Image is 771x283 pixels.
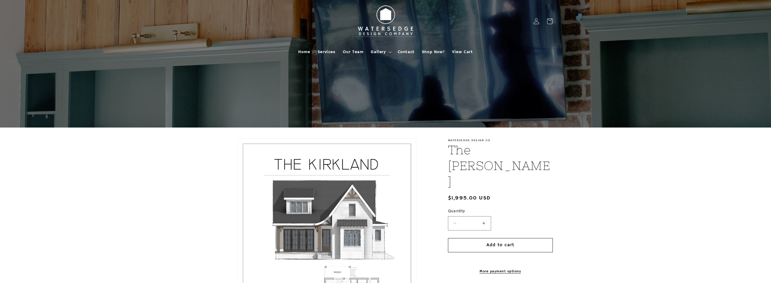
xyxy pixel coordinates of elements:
[398,49,415,55] span: Contact
[448,208,553,214] label: Quantity
[448,138,553,142] p: Watersedge Design Co
[352,2,419,40] img: Watersedge Design Co
[422,49,445,55] span: Shop Now!
[448,142,553,189] h1: The [PERSON_NAME]
[448,269,553,274] a: More payment options
[318,49,336,55] span: Services
[339,46,367,58] a: Our Team
[448,238,553,252] button: Add to cart
[343,49,364,55] span: Our Team
[371,49,386,55] span: Gallery
[298,49,310,55] span: Home
[448,46,476,58] a: View Cart
[367,46,394,58] summary: Gallery
[314,46,339,58] a: Services
[394,46,418,58] a: Contact
[452,49,473,55] span: View Cart
[448,194,491,202] span: $1,995.00 USD
[418,46,448,58] a: Shop Now!
[294,46,314,58] a: Home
